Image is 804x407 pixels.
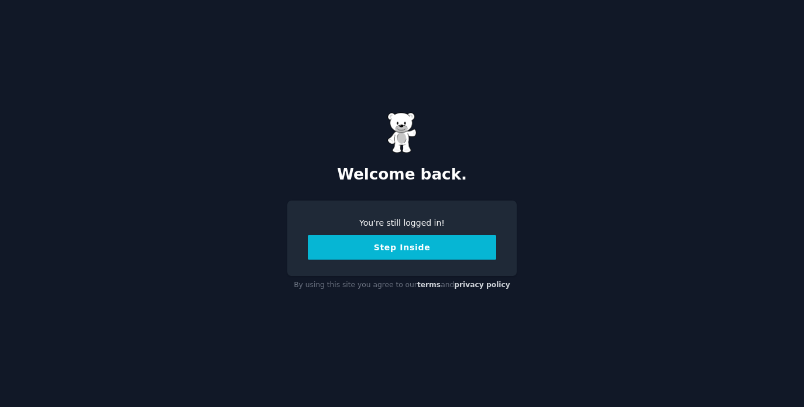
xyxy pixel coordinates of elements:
[308,243,496,252] a: Step Inside
[308,217,496,229] div: You're still logged in!
[287,165,517,184] h2: Welcome back.
[387,112,417,153] img: Gummy Bear
[454,281,510,289] a: privacy policy
[287,276,517,295] div: By using this site you agree to our and
[417,281,441,289] a: terms
[308,235,496,260] button: Step Inside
